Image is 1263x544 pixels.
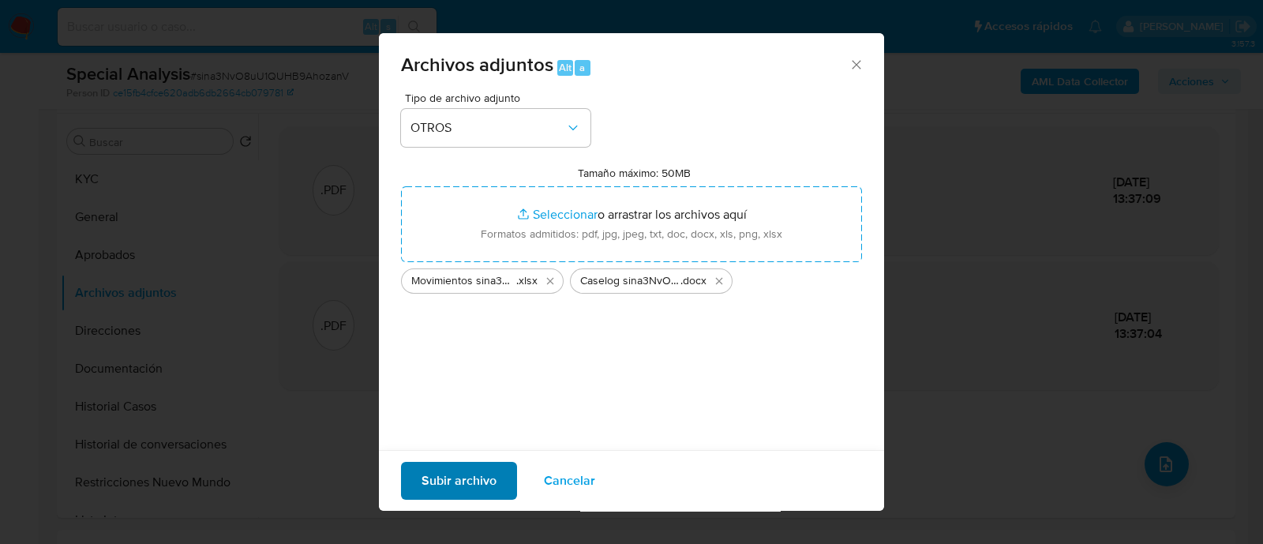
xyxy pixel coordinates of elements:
span: Movimientos sina3NvO8uU1QUHB9AhozanV_2025_09_05_12_50_24 [411,273,516,289]
span: .xlsx [516,273,538,289]
span: a [579,60,585,75]
button: Cerrar [849,57,863,71]
span: OTROS [410,120,565,136]
button: Eliminar Caselog sina3NvO8uU1QUHB9AhozanV_2025_09_05_12_50_24.docx [710,272,729,291]
label: Tamaño máximo: 50MB [578,166,691,180]
button: Subir archivo [401,462,517,500]
span: Alt [559,60,572,75]
button: Eliminar Movimientos sina3NvO8uU1QUHB9AhozanV_2025_09_05_12_50_24.xlsx [541,272,560,291]
span: Caselog sina3NvO8uU1QUHB9AhozanV_2025_09_05_12_50_24 [580,273,680,289]
ul: Archivos seleccionados [401,262,862,294]
button: OTROS [401,109,590,147]
span: .docx [680,273,706,289]
span: Archivos adjuntos [401,51,553,78]
span: Cancelar [544,463,595,498]
span: Tipo de archivo adjunto [405,92,594,103]
button: Cancelar [523,462,616,500]
span: Subir archivo [422,463,497,498]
